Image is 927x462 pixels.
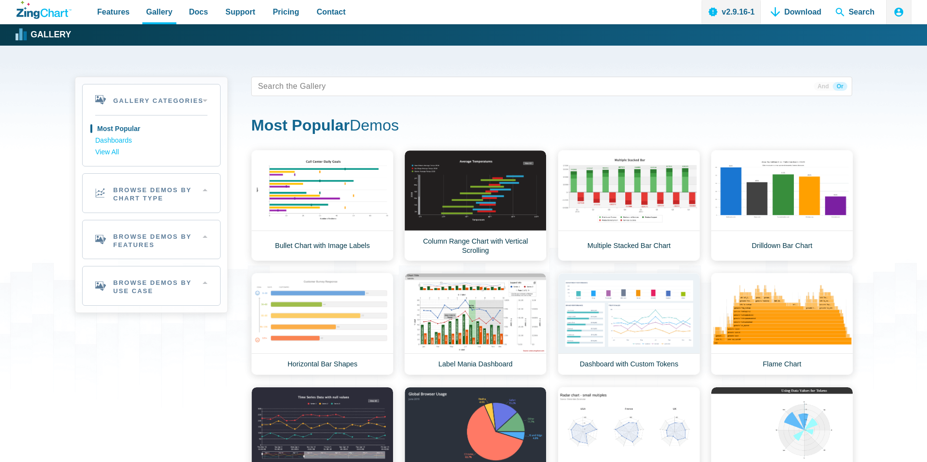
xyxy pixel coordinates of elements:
[273,5,299,18] span: Pricing
[83,266,220,305] h2: Browse Demos By Use Case
[83,84,220,115] h2: Gallery Categories
[251,115,852,137] h1: Demos
[95,123,207,135] a: Most Popular
[711,273,853,375] a: Flame Chart
[558,273,700,375] a: Dashboard with Custom Tokens
[189,5,208,18] span: Docs
[146,5,172,18] span: Gallery
[251,150,394,261] a: Bullet Chart with Image Labels
[404,150,547,261] a: Column Range Chart with Vertical Scrolling
[17,1,71,19] a: ZingChart Logo. Click to return to the homepage
[251,116,350,134] strong: Most Popular
[17,28,71,42] a: Gallery
[317,5,346,18] span: Contact
[95,147,207,158] a: View All
[251,273,394,375] a: Horizontal Bar Shapes
[83,220,220,259] h2: Browse Demos By Features
[225,5,255,18] span: Support
[833,82,847,91] span: Or
[83,174,220,213] h2: Browse Demos By Chart Type
[814,82,833,91] span: And
[31,31,71,39] strong: Gallery
[711,150,853,261] a: Drilldown Bar Chart
[97,5,130,18] span: Features
[558,150,700,261] a: Multiple Stacked Bar Chart
[404,273,547,375] a: Label Mania Dashboard
[95,135,207,147] a: Dashboards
